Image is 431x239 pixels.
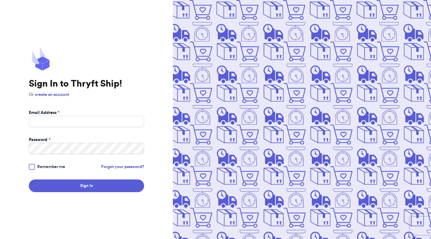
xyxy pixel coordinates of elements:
label: Password [29,137,50,143]
h1: Sign In to Thryft Ship! [29,78,144,89]
span: Remember me [37,164,65,170]
a: Forgot your password? [101,164,144,170]
a: create an account [35,93,69,97]
p: Or [29,92,144,98]
button: Sign In [29,179,144,192]
label: Email Address [29,110,59,116]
